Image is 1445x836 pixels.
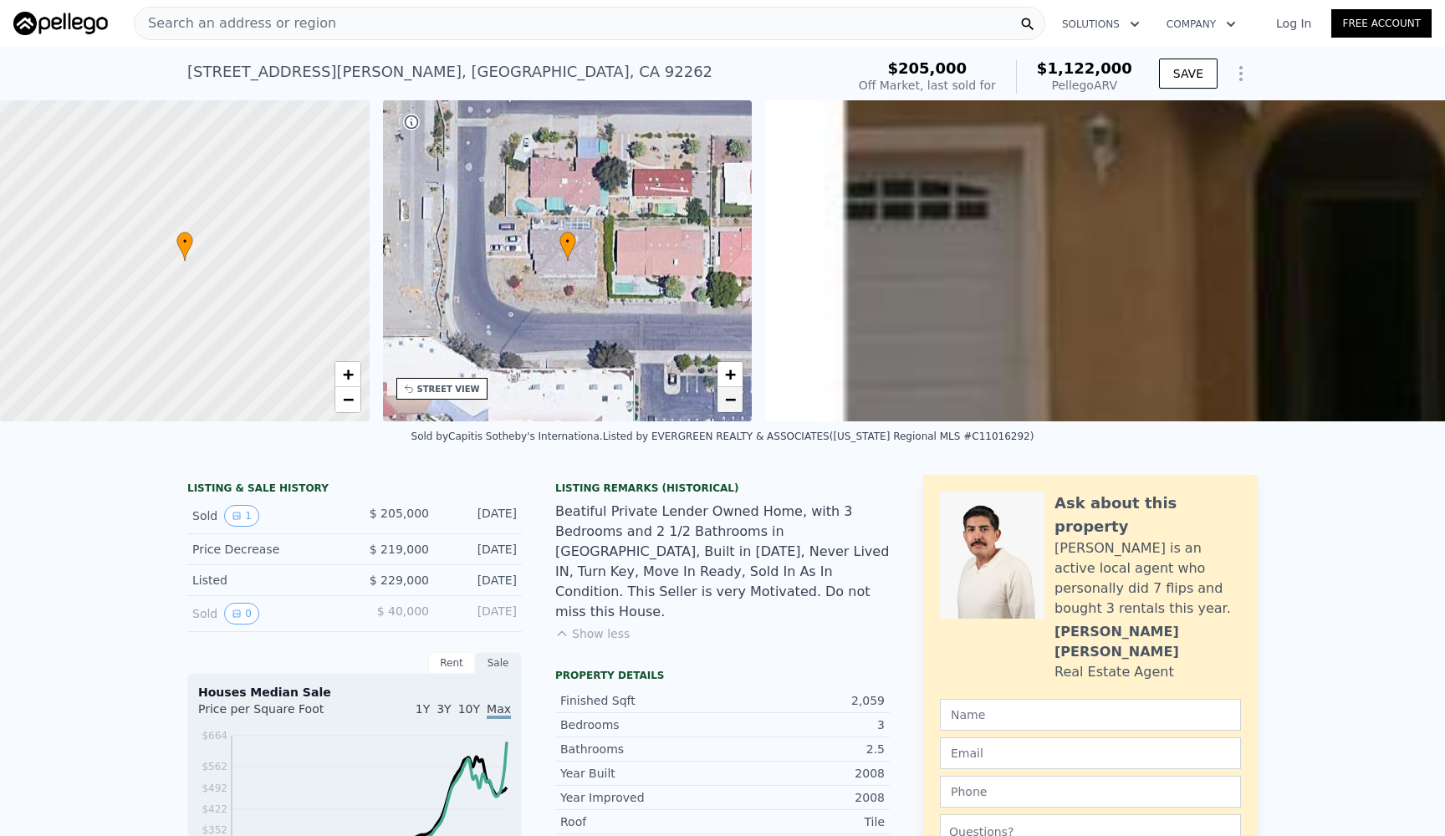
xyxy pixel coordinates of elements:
span: 1Y [416,702,430,716]
div: [PERSON_NAME] is an active local agent who personally did 7 flips and bought 3 rentals this year. [1054,538,1241,619]
div: STREET VIEW [417,383,480,395]
span: $ 219,000 [370,543,429,556]
tspan: $422 [202,803,227,815]
span: + [342,364,353,385]
tspan: $562 [202,761,227,772]
span: • [176,234,193,249]
div: Real Estate Agent [1054,662,1174,682]
div: 2008 [722,765,885,782]
input: Name [940,699,1241,731]
span: • [559,234,576,249]
button: Company [1153,9,1249,39]
div: Ask about this property [1054,492,1241,538]
div: Listed [192,572,341,589]
span: $1,122,000 [1037,59,1132,77]
span: $ 229,000 [370,573,429,587]
div: Bedrooms [560,716,722,733]
div: Sold [192,505,341,527]
div: Price per Square Foot [198,701,355,727]
a: Log In [1256,15,1331,32]
div: Year Built [560,765,722,782]
tspan: $664 [202,730,227,742]
span: 10Y [458,702,480,716]
span: − [342,389,353,410]
span: Max [487,702,511,719]
div: 2,059 [722,692,885,709]
div: [PERSON_NAME] [PERSON_NAME] [1054,622,1241,662]
div: Year Improved [560,789,722,806]
div: Roof [560,813,722,830]
div: 2.5 [722,741,885,757]
div: • [559,232,576,261]
div: Sold [192,603,341,624]
div: Listed by EVERGREEN REALTY & ASSOCIATES ([US_STATE] Regional MLS #C11016292) [603,431,1034,442]
a: Zoom out [717,387,743,412]
div: Sold by Capitis Sotheby's Internationa . [411,431,603,442]
a: Zoom in [717,362,743,387]
div: • [176,232,193,261]
div: 2008 [722,789,885,806]
div: Listing Remarks (Historical) [555,482,890,495]
button: SAVE [1159,59,1218,89]
button: Solutions [1049,9,1153,39]
a: Zoom out [335,387,360,412]
span: + [725,364,736,385]
div: [DATE] [442,505,517,527]
button: Show less [555,625,630,642]
div: 3 [722,716,885,733]
div: Houses Median Sale [198,684,511,701]
div: Beatiful Private Lender Owned Home, with 3 Bedrooms and 2 1/2 Bathrooms in [GEOGRAPHIC_DATA], Bui... [555,502,890,622]
div: [DATE] [442,603,517,624]
span: $ 40,000 [377,604,429,618]
div: Rent [428,652,475,674]
tspan: $352 [202,824,227,836]
span: $205,000 [888,59,968,77]
div: Tile [722,813,885,830]
span: $ 205,000 [370,507,429,520]
img: Pellego [13,12,108,35]
span: − [725,389,736,410]
div: [STREET_ADDRESS][PERSON_NAME] , [GEOGRAPHIC_DATA] , CA 92262 [187,60,712,84]
div: Pellego ARV [1037,77,1132,94]
button: View historical data [224,603,259,624]
input: Email [940,737,1241,769]
tspan: $492 [202,782,227,794]
div: Off Market, last sold for [859,77,996,94]
div: LISTING & SALE HISTORY [187,482,522,498]
button: Show Options [1224,57,1258,90]
div: [DATE] [442,541,517,558]
div: Sale [475,652,522,674]
span: Search an address or region [135,13,336,33]
a: Zoom in [335,362,360,387]
div: Property details [555,669,890,682]
input: Phone [940,776,1241,808]
a: Free Account [1331,9,1432,38]
div: [DATE] [442,572,517,589]
div: Bathrooms [560,741,722,757]
span: 3Y [437,702,451,716]
button: View historical data [224,505,259,527]
div: Price Decrease [192,541,341,558]
div: Finished Sqft [560,692,722,709]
